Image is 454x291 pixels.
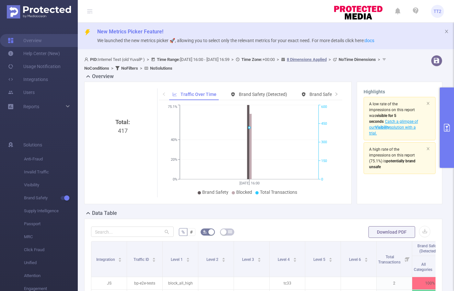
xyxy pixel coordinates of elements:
span: Total Transactions [378,255,402,264]
tspan: 300 [321,140,327,145]
span: Brand Safety [202,190,228,195]
span: > [138,66,144,71]
div: 417 [94,118,152,227]
i: icon: caret-up [329,257,332,259]
h2: Overview [92,73,114,80]
span: New Metrics Picker Feature! [97,29,163,35]
span: (75.1%) [369,147,415,169]
span: Level 3 [242,257,255,262]
i: icon: caret-down [222,259,225,261]
tspan: 0 [321,177,323,181]
span: Traffic Over Time [180,92,216,97]
span: > [145,57,151,62]
i: icon: line-chart [172,92,177,97]
tspan: 20% [171,157,177,162]
p: 100% [412,277,448,289]
span: Level 5 [313,257,326,262]
span: TT2 [434,5,441,18]
tspan: 40% [171,138,177,142]
div: Sort [222,257,226,261]
a: Users [8,86,35,99]
span: was [369,113,396,124]
b: No Time Dimensions [339,57,376,62]
span: Reports [23,104,39,109]
b: No Conditions [84,66,109,71]
span: Brand Safety (Detected) [417,244,439,253]
p: JS [91,277,127,289]
h3: Highlights [364,88,436,95]
b: Time Zone: [241,57,262,62]
span: > [109,66,115,71]
span: Click Fraud [24,243,78,256]
i: icon: caret-down [152,259,156,261]
p: bp-e2e-tests [127,277,162,289]
span: Solutions [23,138,42,151]
span: % [181,229,185,235]
div: Sort [118,257,122,261]
span: A low rate of the impressions on this report [369,102,415,112]
div: Sort [257,257,261,261]
b: visible for 5 seconds [369,113,396,124]
span: Supply Intelligence [24,204,78,217]
i: icon: caret-down [364,259,368,261]
b: No Filters [121,66,138,71]
span: Traffic ID [134,257,150,262]
span: Integration [96,257,116,262]
i: icon: caret-up [118,257,122,259]
b: Total: [115,119,130,125]
span: Level 6 [349,257,362,262]
i: icon: caret-down [293,259,297,261]
i: icon: caret-down [329,259,332,261]
tspan: [DATE] 16:00 [239,181,259,185]
span: Total Transactions [260,190,297,195]
a: Overview [8,34,42,47]
span: Brand Safety [24,192,78,204]
p: block_all_high [163,277,198,289]
i: Filter menu [403,241,412,277]
div: Sort [329,257,332,261]
input: Search... [91,227,174,237]
tspan: 450 [321,122,327,126]
tspan: 600 [321,105,327,109]
span: We launched the new metrics picker 🚀, allowing you to select only the relevant metrics for your e... [97,38,374,43]
span: A high rate of the impressions on this report [369,147,415,157]
i: icon: close [444,29,449,34]
i: icon: caret-up [257,257,261,259]
span: Attention [24,269,78,282]
span: > [327,57,333,62]
tspan: 150 [321,159,327,163]
span: > [376,57,382,62]
span: Level 1 [171,257,184,262]
b: potentially brand unsafe [369,159,415,169]
a: docs [365,38,374,43]
span: is [369,159,415,169]
b: Time Range: [157,57,180,62]
span: All Categories [414,262,433,272]
i: icon: caret-up [222,257,225,259]
i: icon: close [426,101,430,105]
span: Catch a glimpse of our solution with a trial. [369,119,418,135]
i: icon: user [84,57,90,62]
p: tc33 [270,277,305,289]
button: icon: close [426,145,430,152]
h2: Data Table [92,209,117,217]
span: Invalid Traffic [24,166,78,179]
span: MRC [24,230,78,243]
span: Visibility [24,179,78,192]
button: icon: close [444,28,449,35]
span: > [275,57,281,62]
i: icon: caret-up [186,257,190,259]
div: Sort [152,257,156,261]
i: icon: caret-down [118,259,122,261]
i: icon: thunderbolt [84,29,91,36]
a: Help Center (New) [8,47,60,60]
span: Unified [24,256,78,269]
img: Protected Media [7,5,71,18]
b: PID: [90,57,98,62]
p: 2 [377,277,412,289]
span: > [229,57,236,62]
i: icon: caret-up [364,257,368,259]
span: Blocked [236,190,252,195]
button: Download PDF [368,226,415,238]
i: icon: right [334,92,338,96]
